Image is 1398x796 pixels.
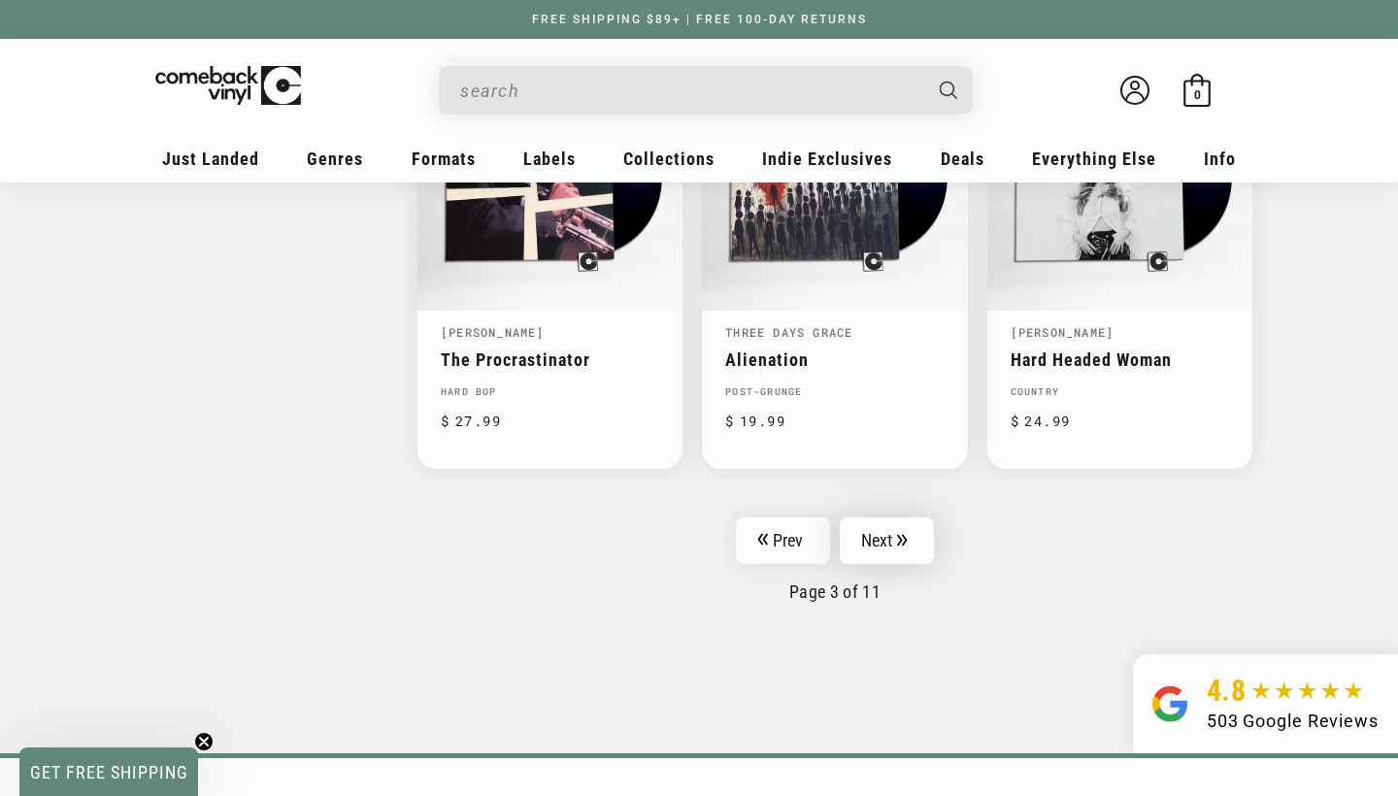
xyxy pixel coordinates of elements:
[194,732,214,751] button: Close teaser
[1011,349,1229,370] a: Hard Headed Woman
[1204,149,1236,169] span: Info
[441,349,659,370] a: The Procrastinator
[725,324,852,340] a: Three Days Grace
[417,581,1252,602] p: Page 3 of 11
[417,517,1252,602] nav: Pagination
[162,149,259,169] span: Just Landed
[1251,681,1363,701] img: star5.svg
[19,747,198,796] div: GET FREE SHIPPINGClose teaser
[840,517,935,564] a: Next
[439,66,973,115] div: Search
[307,149,363,169] span: Genres
[513,13,886,26] a: FREE SHIPPING $89+ | FREE 100-DAY RETURNS
[1207,708,1379,734] div: 503 Google Reviews
[1194,87,1201,102] span: 0
[30,762,188,782] span: GET FREE SHIPPING
[736,517,830,564] a: Prev
[460,71,920,111] input: When autocomplete results are available use up and down arrows to review and enter to select
[725,349,944,370] a: Alienation
[1011,324,1115,340] a: [PERSON_NAME]
[412,149,476,169] span: Formats
[923,66,976,115] button: Search
[762,149,892,169] span: Indie Exclusives
[623,149,715,169] span: Collections
[441,324,545,340] a: [PERSON_NAME]
[1207,674,1247,708] span: 4.8
[1032,149,1156,169] span: Everything Else
[1133,654,1398,753] a: 4.8 503 Google Reviews
[523,149,576,169] span: Labels
[941,149,984,169] span: Deals
[1152,674,1187,734] img: Group.svg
